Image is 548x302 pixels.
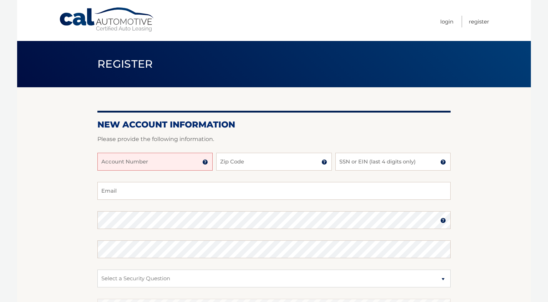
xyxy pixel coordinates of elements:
[335,153,451,171] input: SSN or EIN (last 4 digits only)
[440,16,453,27] a: Login
[97,134,451,144] p: Please provide the following information.
[97,57,153,71] span: Register
[440,159,446,165] img: tooltip.svg
[469,16,489,27] a: Register
[97,182,451,200] input: Email
[321,159,327,165] img: tooltip.svg
[59,7,155,32] a: Cal Automotive
[97,119,451,130] h2: New Account Information
[216,153,331,171] input: Zip Code
[97,153,213,171] input: Account Number
[440,218,446,223] img: tooltip.svg
[202,159,208,165] img: tooltip.svg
